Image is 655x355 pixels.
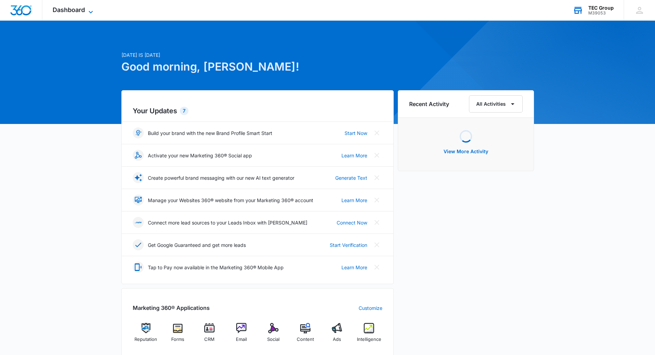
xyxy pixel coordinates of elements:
button: Close [371,150,382,161]
p: Connect more lead sources to your Leads Inbox with [PERSON_NAME] [148,219,307,226]
span: Email [236,336,247,343]
a: Generate Text [335,174,367,181]
a: Learn More [341,197,367,204]
a: Learn More [341,264,367,271]
button: All Activities [469,95,523,113]
p: Create powerful brand messaging with our new AI text generator [148,174,294,181]
a: Start Verification [330,241,367,249]
button: Close [371,195,382,206]
a: Learn More [341,152,367,159]
p: Activate your new Marketing 360® Social app [148,152,252,159]
div: account name [588,5,614,11]
a: Intelligence [356,323,382,348]
a: Email [228,323,255,348]
span: Reputation [134,336,157,343]
span: Social [267,336,280,343]
div: account id [588,11,614,15]
a: Ads [324,323,350,348]
h1: Good morning, [PERSON_NAME]! [121,59,394,75]
span: Intelligence [357,336,381,343]
a: Customize [359,304,382,312]
a: Connect Now [337,219,367,226]
a: Content [292,323,318,348]
a: Reputation [133,323,159,348]
span: Dashboard [53,6,85,13]
span: Ads [333,336,341,343]
p: Manage your Websites 360® website from your Marketing 360® account [148,197,313,204]
p: [DATE] is [DATE] [121,51,394,59]
button: View More Activity [437,143,495,160]
span: CRM [204,336,215,343]
button: Close [371,239,382,250]
button: Close [371,172,382,183]
p: Build your brand with the new Brand Profile Smart Start [148,129,272,137]
a: Start Now [345,129,367,137]
button: Close [371,262,382,273]
a: Forms [164,323,191,348]
div: 7 [180,107,188,115]
a: CRM [196,323,223,348]
p: Get Google Guaranteed and get more leads [148,241,246,249]
button: Close [371,217,382,228]
span: Forms [171,336,184,343]
p: Tap to Pay now available in the Marketing 360® Mobile App [148,264,284,271]
h6: Recent Activity [409,100,449,108]
button: Close [371,127,382,138]
span: Content [297,336,314,343]
h2: Your Updates [133,106,382,116]
h2: Marketing 360® Applications [133,304,210,312]
a: Social [260,323,287,348]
